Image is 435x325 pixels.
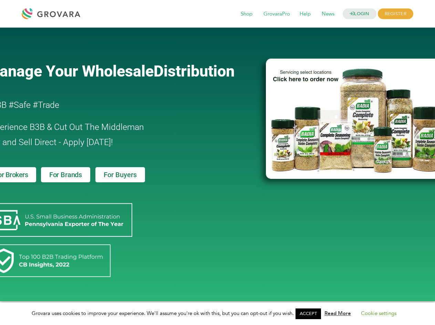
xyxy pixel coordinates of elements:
[95,167,145,182] a: For Buyers
[154,62,235,80] span: Distribution
[32,310,403,317] span: Grovara uses cookies to improve your experience. We'll assume you're ok with this, but you can op...
[259,10,295,18] a: GrovaraPro
[343,9,376,19] a: LOGIN
[295,10,315,18] a: Help
[104,171,137,178] span: For Buyers
[324,310,351,317] a: Read More
[41,167,90,182] a: For Brands
[295,8,315,21] span: Help
[296,308,321,319] a: ACCEPT
[378,9,413,19] span: REGISTER
[49,171,82,178] span: For Brands
[317,8,339,21] span: News
[361,310,396,317] a: Cookie settings
[259,8,295,21] span: GrovaraPro
[317,10,339,18] a: News
[236,10,257,18] a: Shop
[236,8,257,21] span: Shop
